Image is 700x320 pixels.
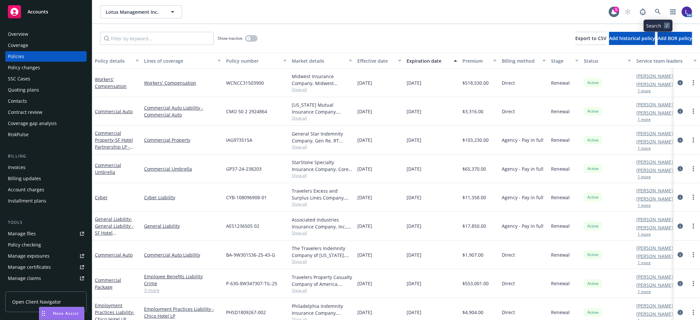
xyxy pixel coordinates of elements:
[95,162,121,175] a: Commercial Umbrella
[689,280,697,288] a: more
[8,40,28,51] div: Coverage
[292,216,352,230] div: Associated Industries Insurance Company, Inc., AmTrust Financial Services, RT Specialty Insurance...
[292,274,352,288] div: Travelers Property Casualty Company of America, Travelers Insurance
[226,223,259,229] span: AES1236505 02
[8,251,50,261] div: Manage exposures
[636,138,673,145] a: [PERSON_NAME]
[404,53,460,69] button: Expiration date
[462,309,483,316] span: $4,904.00
[586,194,600,200] span: Active
[95,277,121,290] a: Commercial Package
[95,57,132,64] div: Policy details
[407,280,421,287] span: [DATE]
[8,129,29,140] div: RiskPulse
[144,251,221,258] a: Commercial Auto Liability
[289,53,355,69] button: Market details
[5,40,87,51] a: Coverage
[95,130,137,157] a: Commercial Property
[5,62,87,73] a: Policy changes
[12,298,61,305] span: Open Client Navigator
[226,280,277,287] span: P-630-8W347307-TIL-25
[689,165,697,173] a: more
[638,261,651,265] button: 1 more
[636,253,673,260] a: [PERSON_NAME]
[5,96,87,106] a: Contacts
[95,137,137,157] span: - SF Hotel Partnership LP - [STREET_ADDRESS]
[502,194,543,201] span: Agency - Pay in full
[95,108,133,115] a: Commercial Auto
[636,101,673,108] a: [PERSON_NAME]
[676,309,684,316] a: circleInformation
[658,35,692,41] span: Add BOR policy
[676,79,684,87] a: circleInformation
[5,251,87,261] a: Manage exposures
[95,252,133,258] a: Commercial Auto
[226,309,266,316] span: PHSD1809267-002
[8,173,41,184] div: Billing updates
[407,194,421,201] span: [DATE]
[636,109,673,116] a: [PERSON_NAME]
[502,79,515,86] span: Direct
[407,251,421,258] span: [DATE]
[636,57,689,64] div: Service team leaders
[8,29,28,39] div: Overview
[223,53,289,69] button: Policy number
[636,195,673,202] a: [PERSON_NAME]
[636,224,673,231] a: [PERSON_NAME]
[586,137,600,143] span: Active
[39,307,48,320] div: Drag to move
[5,196,87,206] a: Installment plans
[551,79,570,86] span: Renewal
[100,32,214,45] input: Filter by keyword...
[689,107,697,115] a: more
[586,309,600,315] span: Active
[502,57,539,64] div: Billing method
[609,32,655,45] button: Add historical policy
[613,7,619,12] div: 5
[636,245,673,251] a: [PERSON_NAME]
[292,173,352,178] span: Show all
[551,57,571,64] div: Stage
[462,137,489,143] span: $103,230.00
[144,137,221,143] a: Commercial Property
[636,187,673,194] a: [PERSON_NAME]
[5,85,87,95] a: Quoting plans
[407,137,421,143] span: [DATE]
[551,137,570,143] span: Renewal
[502,108,515,115] span: Direct
[676,165,684,173] a: circleInformation
[638,117,651,121] button: 1 more
[95,216,137,250] span: - General Liability - SF Hotel Partnership LP - GL Only
[636,282,673,288] a: [PERSON_NAME]
[8,284,39,295] div: Manage BORs
[357,137,372,143] span: [DATE]
[144,194,221,201] a: Cyber Liability
[551,309,570,316] span: Renewal
[292,130,352,144] div: General Star Indemnity Company, Gen Re, RT Specialty Insurance Services, LLC (RSG Specialty, LLC)
[638,146,651,150] button: 1 more
[462,108,483,115] span: $3,316.00
[100,5,182,18] button: Lotus Management Inc.
[407,57,450,64] div: Expiration date
[658,32,692,45] button: Add BOR policy
[5,162,87,173] a: Invoices
[5,3,87,21] a: Accounts
[682,7,692,17] img: photo
[8,62,40,73] div: Policy changes
[676,222,684,230] a: circleInformation
[638,203,651,207] button: 1 more
[292,87,352,92] span: Show all
[586,80,600,86] span: Active
[586,166,600,172] span: Active
[95,76,127,89] a: Workers' Compensation
[5,219,87,226] div: Tools
[462,57,489,64] div: Premium
[689,193,697,201] a: more
[357,280,372,287] span: [DATE]
[292,230,352,236] span: Show all
[5,153,87,160] div: Billing
[636,302,673,309] a: [PERSON_NAME]
[292,288,352,293] span: Show all
[667,5,680,18] a: Switch app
